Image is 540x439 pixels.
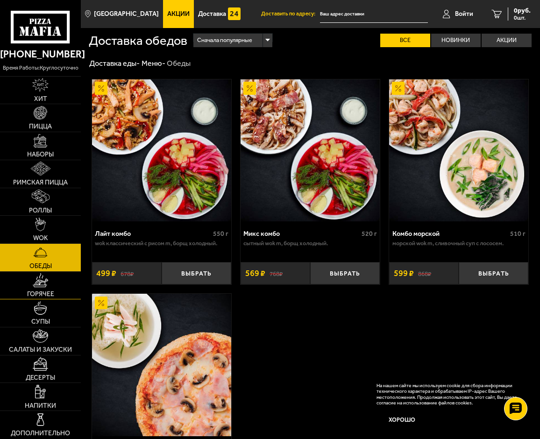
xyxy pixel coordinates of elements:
span: Пицца [29,123,52,130]
h1: Доставка обедов [89,35,187,47]
img: Ланч комбо [92,294,231,436]
span: Войти [455,11,473,17]
span: Доставить по адресу: [261,11,320,17]
button: Выбрать [162,262,231,284]
label: Акции [482,34,532,47]
a: АкционныйМикс комбо [241,79,380,221]
span: 599 ₽ [394,269,414,277]
div: Лайт комбо [95,230,210,238]
span: WOK [33,235,48,241]
img: Акционный [95,297,107,309]
span: 550 г [213,230,228,238]
p: Морской Wok M, Сливочный суп с лососем. [392,240,526,247]
span: 569 ₽ [245,269,265,277]
button: Хорошо [377,411,427,428]
a: АкционныйЛанч комбо [92,294,231,436]
s: 678 ₽ [121,269,134,277]
span: Роллы [29,207,52,214]
button: Выбрать [310,262,380,284]
span: Акции [167,11,190,17]
span: 520 г [362,230,377,238]
input: Ваш адрес доставки [320,6,428,23]
a: АкционныйЛайт комбо [92,79,231,221]
span: Напитки [25,403,56,409]
div: Комбо морской [392,230,508,238]
span: Салаты и закуски [9,347,72,353]
div: Микс комбо [243,230,359,238]
span: 510 г [510,230,526,238]
span: 0 руб. [514,7,531,14]
img: Акционный [392,82,405,94]
span: [GEOGRAPHIC_DATA] [94,11,159,17]
a: АкционныйКомбо морской [389,79,528,221]
span: Доставка [198,11,226,17]
button: Выбрать [459,262,528,284]
span: Хит [34,96,47,102]
span: Десерты [26,375,55,381]
span: Супы [31,319,50,325]
span: Наборы [27,151,54,158]
p: Сытный Wok M, Борщ холодный. [243,240,377,247]
span: Дополнительно [11,430,70,437]
a: Доставка еды- [89,59,140,68]
span: Сначала популярные [197,32,252,48]
label: Новинки [431,34,481,47]
label: Все [380,34,430,47]
span: 499 ₽ [96,269,116,277]
span: Обеды [29,263,52,269]
img: Акционный [95,82,107,94]
img: Акционный [243,82,256,94]
img: Комбо морской [389,79,528,221]
p: На нашем сайте мы используем cookie для сбора информации технического характера и обрабатываем IP... [377,383,519,406]
img: Микс комбо [241,79,380,221]
div: Обеды [167,58,191,68]
span: Горячее [27,291,54,297]
img: Лайт комбо [92,79,231,221]
p: Wok классический с рисом M, Борщ холодный. [95,240,228,247]
span: Римская пицца [13,179,68,186]
a: Меню- [142,59,165,68]
span: 0 шт. [514,15,531,21]
s: 768 ₽ [270,269,283,277]
s: 868 ₽ [418,269,431,277]
img: 15daf4d41897b9f0e9f617042186c801.svg [228,7,241,20]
